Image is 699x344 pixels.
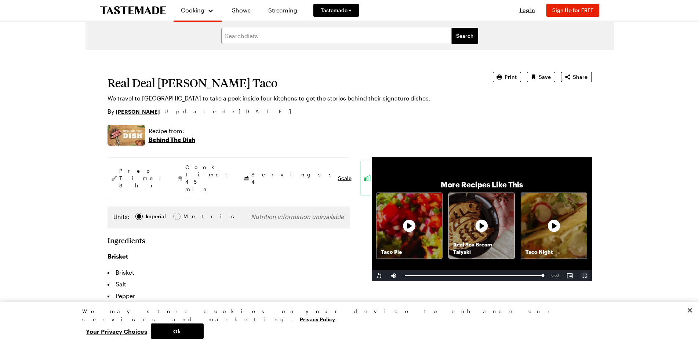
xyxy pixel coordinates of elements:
div: Imperial [146,212,166,220]
a: Taco PieRecipe image thumbnail [376,193,443,259]
a: Recipe from:Behind The Dish [149,127,195,144]
p: Taco Pie [376,248,442,256]
span: Updated : [DATE] [164,107,298,116]
span: Cooking [181,7,204,14]
span: Search [456,32,474,40]
button: Picture-in-Picture [563,270,577,281]
a: Tastemade + [313,4,359,17]
button: Log In [513,7,542,14]
li: Secret Spice Rub Blend [108,302,350,314]
button: Your Privacy Choices [82,323,151,339]
img: Show where recipe is used [108,125,145,146]
div: Progress Bar [405,275,543,276]
span: Sign Up for FREE [552,7,593,13]
span: Nutrition information unavailable [251,213,344,220]
span: 0:00 [551,274,558,278]
button: Replay [372,270,386,281]
div: Imperial Metric [113,212,199,223]
span: Print [505,73,517,81]
button: Print [493,72,521,82]
button: Save recipe [527,72,555,82]
button: Sign Up for FREE [546,4,599,17]
span: Tastemade + [321,7,352,14]
a: Real Sea Bream TaiyakiRecipe image thumbnail [448,193,515,259]
button: Close [682,302,698,318]
span: Share [573,73,587,81]
li: Pepper [108,290,350,302]
p: Real Sea Bream Taiyaki [449,241,514,256]
h2: Ingredients [108,236,145,245]
p: Behind The Dish [149,135,195,144]
button: Share [561,72,592,82]
span: 4 [251,178,255,185]
h1: Real Deal [PERSON_NAME] Taco [108,76,472,89]
button: Scale [338,175,352,182]
span: Imperial [146,212,167,220]
li: Brisket [108,267,350,278]
div: Privacy [82,307,611,339]
span: Save [539,73,551,81]
button: filters [452,28,478,44]
span: - [550,274,551,278]
p: Taco Night [521,248,587,256]
p: More Recipes Like This [441,179,523,190]
button: Mute [386,270,401,281]
p: By [108,107,160,116]
a: [PERSON_NAME] [116,107,160,116]
p: We travel to [GEOGRAPHIC_DATA] to take a peek inside four kitchens to get the stories behind thei... [108,94,472,103]
button: Fullscreen [577,270,592,281]
span: Servings: [251,171,334,186]
div: We may store cookies on your device to enhance our services and marketing. [82,307,611,323]
a: More information about your privacy, opens in a new tab [300,315,335,322]
a: To Tastemade Home Page [100,6,166,15]
button: Cooking [181,3,214,18]
span: Prep Time: 3 hr [119,167,165,189]
label: Units: [113,212,130,221]
a: Taco NightRecipe image thumbnail [521,193,587,259]
p: Recipe from: [149,127,195,135]
span: Cook Time: 45 min [185,164,231,193]
span: Metric [183,212,200,220]
div: Metric [183,212,199,220]
h3: Brisket [108,252,350,261]
li: Salt [108,278,350,290]
span: Log In [520,7,535,13]
button: Ok [151,323,204,339]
